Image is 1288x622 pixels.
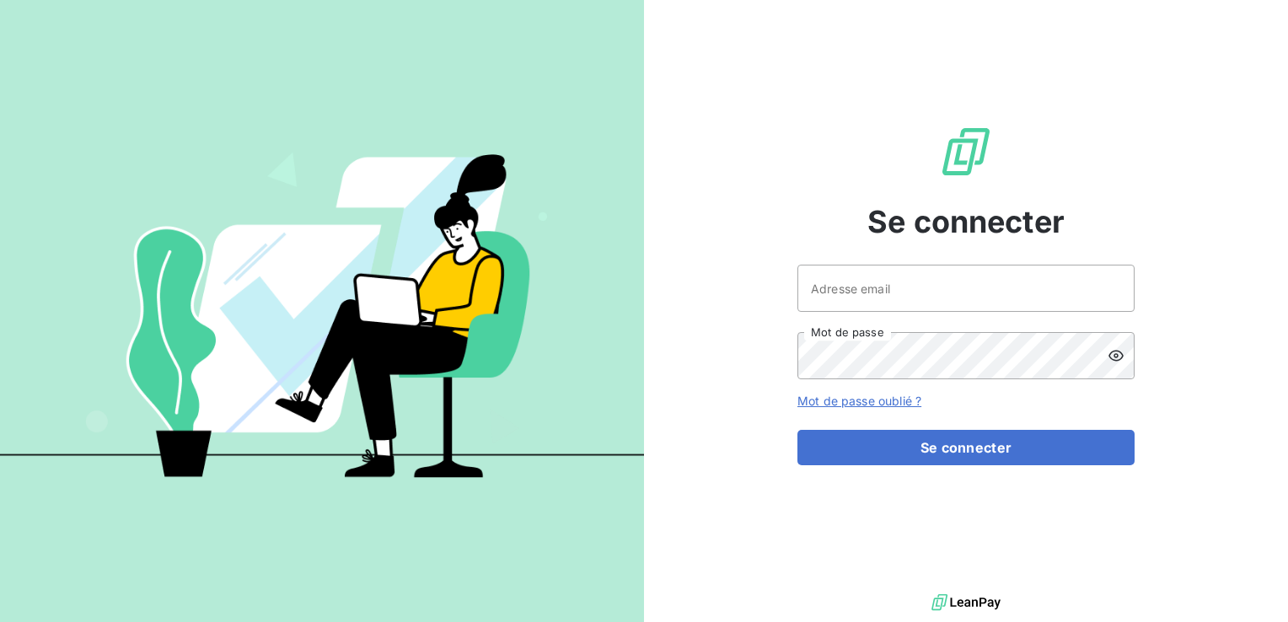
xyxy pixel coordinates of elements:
[797,265,1135,312] input: placeholder
[939,125,993,179] img: Logo LeanPay
[931,590,1001,615] img: logo
[797,394,921,408] a: Mot de passe oublié ?
[797,430,1135,465] button: Se connecter
[867,199,1065,244] span: Se connecter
